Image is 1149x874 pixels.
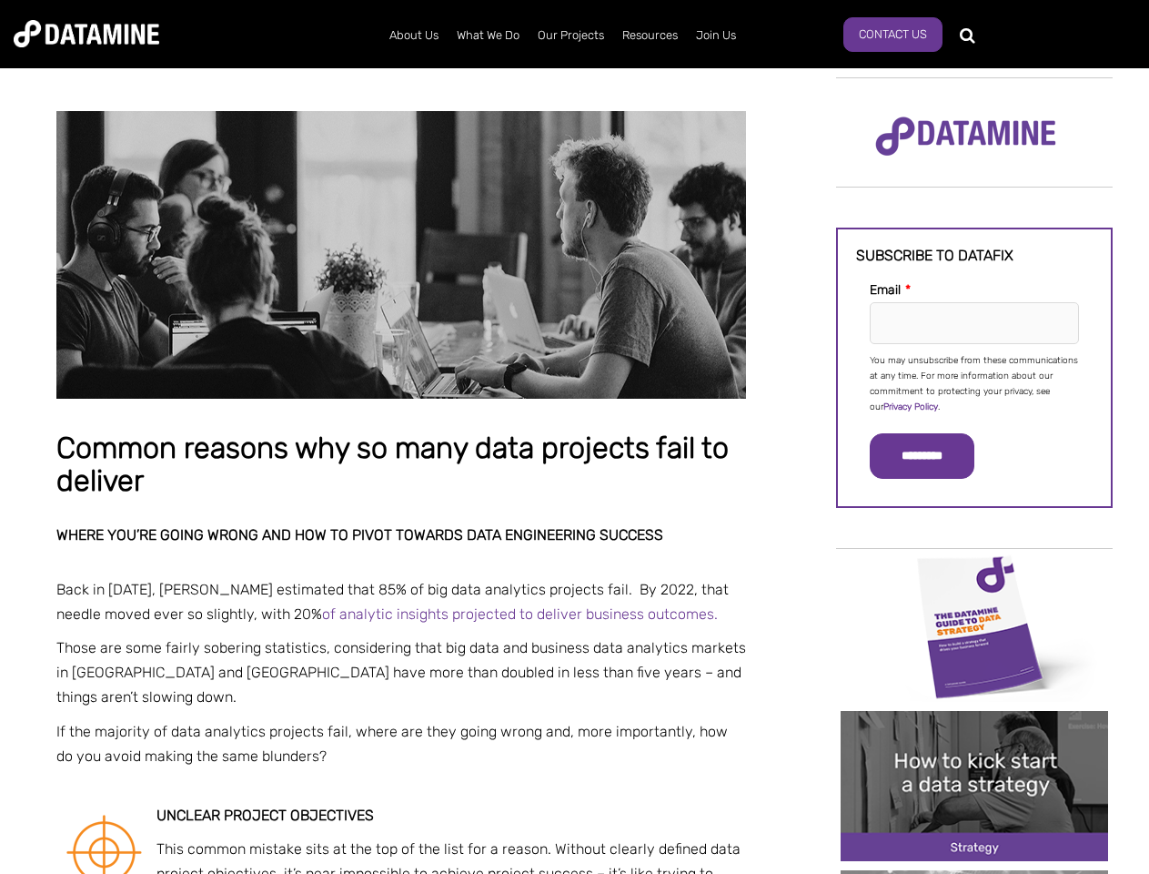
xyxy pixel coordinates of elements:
h2: Where you’re going wrong and how to pivot towards data engineering success [56,527,746,544]
a: Privacy Policy [883,401,938,412]
img: Data Strategy Cover thumbnail [841,551,1108,701]
img: Datamine [14,20,159,47]
h3: Subscribe to datafix [856,248,1093,264]
span: Email [870,282,901,298]
p: You may unsubscribe from these communications at any time. For more information about our commitm... [870,353,1079,415]
img: Common reasons why so many data projects fail to deliver [56,111,746,399]
a: Resources [613,12,687,59]
p: If the majority of data analytics projects fail, where are they going wrong and, more importantly... [56,719,746,768]
p: Back in [DATE], [PERSON_NAME] estimated that 85% of big data analytics projects fail. By 2022, th... [56,577,746,626]
a: Join Us [687,12,745,59]
a: of analytic insights projected to deliver business outcomes. [322,605,718,623]
a: About Us [380,12,448,59]
h1: Common reasons why so many data projects fail to deliver [56,432,746,497]
a: What We Do [448,12,529,59]
p: Those are some fairly sobering statistics, considering that big data and business data analytics ... [56,635,746,710]
strong: Unclear project objectives [156,807,374,824]
img: 20241212 How to kick start a data strategy-2 [841,711,1108,861]
a: Our Projects [529,12,613,59]
a: Contact Us [843,17,942,52]
img: Datamine Logo No Strapline - Purple [863,105,1068,168]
